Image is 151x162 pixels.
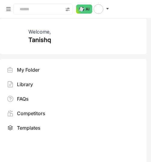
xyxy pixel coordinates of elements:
[17,81,33,88] div: Library
[94,4,103,14] img: avatar
[17,66,40,73] div: My Folder
[28,35,51,44] div: Tanishq
[7,28,24,44] img: 671209acaf585a2378d5d1f7
[17,110,45,117] div: Competitors
[17,95,29,102] div: FAQs
[28,28,51,35] div: Welcome,
[17,124,40,131] div: Templates
[76,5,92,14] img: ask-buddy-normal.svg
[65,7,70,12] img: search-type.svg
